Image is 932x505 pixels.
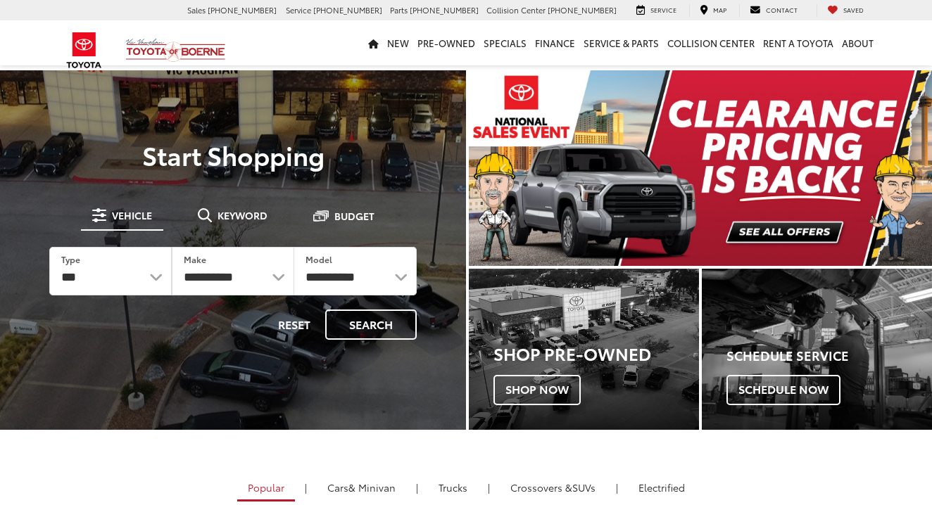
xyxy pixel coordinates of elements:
button: Click to view previous picture. [469,98,539,238]
span: Service [286,4,311,15]
span: Budget [334,211,374,221]
a: Trucks [428,475,478,499]
img: Vic Vaughan Toyota of Boerne [125,38,226,63]
span: [PHONE_NUMBER] [313,4,382,15]
a: Finance [531,20,579,65]
button: Click to view next picture. [862,98,932,238]
span: Keyword [218,210,267,220]
h4: Schedule Service [726,349,932,363]
span: Contact [766,5,798,14]
a: New [383,20,413,65]
a: Rent a Toyota [759,20,838,65]
img: Clearance Pricing Is Back [469,70,932,266]
span: Collision Center [486,4,546,15]
label: Make [184,253,206,265]
label: Type [61,253,80,265]
button: Reset [266,309,322,340]
a: Popular [237,475,295,501]
a: Cars [317,475,406,499]
span: [PHONE_NUMBER] [208,4,277,15]
span: Vehicle [112,210,152,220]
a: Home [364,20,383,65]
li: | [612,480,622,494]
span: [PHONE_NUMBER] [548,4,617,15]
a: Service & Parts: Opens in a new tab [579,20,663,65]
span: Crossovers & [510,480,572,494]
img: Toyota [58,27,111,73]
a: Electrified [628,475,695,499]
span: Saved [843,5,864,14]
a: Map [689,4,737,17]
span: & Minivan [348,480,396,494]
a: Pre-Owned [413,20,479,65]
a: Collision Center [663,20,759,65]
p: Start Shopping [30,141,436,169]
span: Service [650,5,676,14]
a: About [838,20,878,65]
a: Service [626,4,687,17]
span: [PHONE_NUMBER] [410,4,479,15]
li: | [484,480,493,494]
div: carousel slide number 1 of 2 [469,70,932,266]
h3: Shop Pre-Owned [493,344,699,362]
span: Map [713,5,726,14]
label: Model [306,253,332,265]
section: Carousel section with vehicle pictures - may contain disclaimers. [469,70,932,266]
button: Search [325,309,417,340]
a: Shop Pre-Owned Shop Now [469,269,699,430]
a: My Saved Vehicles [817,4,874,17]
span: Parts [390,4,408,15]
div: Toyota [469,269,699,430]
a: SUVs [500,475,606,499]
span: Shop Now [493,375,581,404]
li: | [301,480,310,494]
a: Schedule Service Schedule Now [702,269,932,430]
span: Sales [187,4,206,15]
a: Specials [479,20,531,65]
div: Toyota [702,269,932,430]
a: Contact [739,4,808,17]
li: | [413,480,422,494]
span: Schedule Now [726,375,840,404]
